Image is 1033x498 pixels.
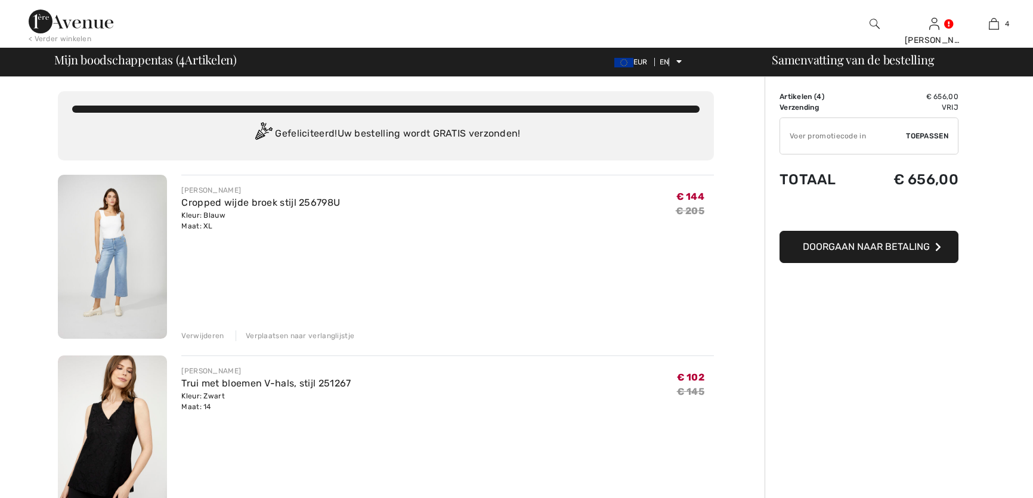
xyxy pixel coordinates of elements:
font: Totaal [780,171,836,188]
font: Artikelen ( [780,92,816,101]
img: Mijn tas [989,17,999,31]
font: ) [822,92,824,101]
font: [PERSON_NAME] [905,35,975,45]
font: € 656,00 [926,92,958,101]
a: 4 [964,17,1023,31]
font: € 145 [677,386,705,397]
font: Verplaatsen naar verlanglijstje [246,332,354,340]
font: Artikelen) [185,51,237,67]
font: € 144 [676,191,705,202]
img: Mijn gegevens [929,17,939,31]
font: 4 [816,92,821,101]
font: Kleur: Zwart [181,392,225,400]
font: EUR [633,58,648,66]
img: 1ère Avenue [29,10,113,33]
font: [PERSON_NAME] [181,367,241,375]
font: € 102 [677,372,705,383]
font: Verwijderen [181,332,224,340]
img: Euro [614,58,633,67]
font: Uw bestelling wordt GRATIS verzonden! [338,128,521,139]
font: Doorgaan naar betaling [803,241,930,252]
font: 4 [179,48,185,69]
a: Cropped wijde broek stijl 256798U [181,197,340,208]
font: [PERSON_NAME] [181,186,241,194]
button: Doorgaan naar betaling [780,231,958,263]
iframe: PayPal [780,200,958,227]
a: Aanmelden [929,18,939,29]
font: EN [660,58,669,66]
a: Trui met bloemen V-hals, stijl 251267 [181,378,351,389]
img: zoek op de website [870,17,880,31]
font: Maat: 14 [181,403,211,411]
font: Verzending [780,103,819,112]
input: Promotiecode [780,118,906,154]
font: € 205 [676,205,705,216]
font: < Verder winkelen [29,35,91,43]
font: Maat: XL [181,222,212,230]
font: € 656,00 [893,171,958,188]
font: Samenvatting van de bestelling [772,51,934,67]
font: Kleur: Blauw [181,211,225,219]
font: Mijn boodschappentas ( [54,51,179,67]
img: Congratulation2.svg [251,122,275,146]
img: Cropped wijde broek stijl 256798U [58,175,167,339]
font: 4 [1005,20,1009,28]
font: Gefeliciteerd! [275,128,337,139]
font: Vrij [942,103,958,112]
font: Toepassen [906,132,948,140]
